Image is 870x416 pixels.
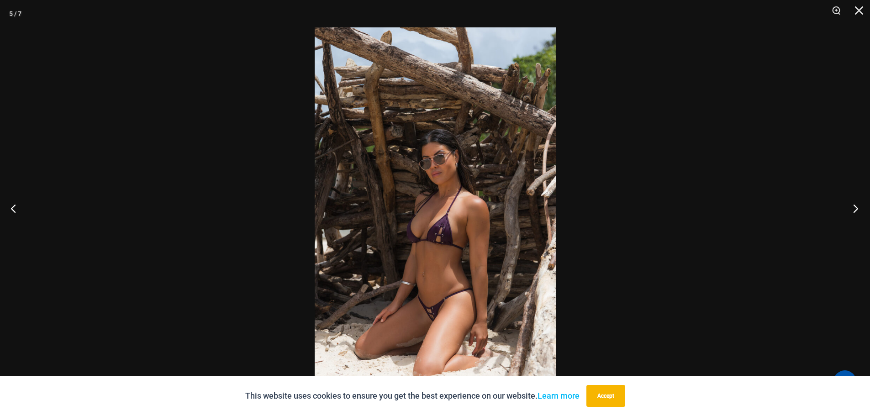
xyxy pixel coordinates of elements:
button: Next [836,185,870,231]
div: 5 / 7 [9,7,21,21]
button: Accept [586,385,625,407]
a: Learn more [538,391,580,400]
p: This website uses cookies to ensure you get the best experience on our website. [245,389,580,403]
img: Link Plum 3070 Tri Top 2031 Cheeky 07 [315,27,556,389]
